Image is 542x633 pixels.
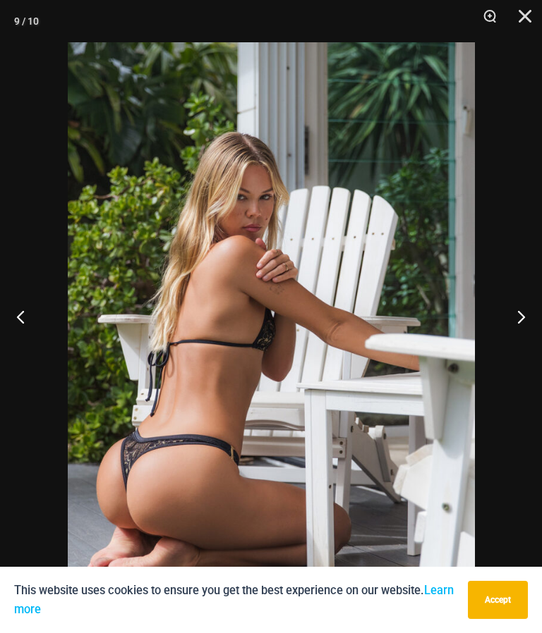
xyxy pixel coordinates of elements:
p: This website uses cookies to ensure you get the best experience on our website. [14,581,457,619]
a: Learn more [14,584,454,616]
div: 9 / 10 [14,11,39,32]
button: Next [489,281,542,352]
button: Accept [468,581,528,619]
